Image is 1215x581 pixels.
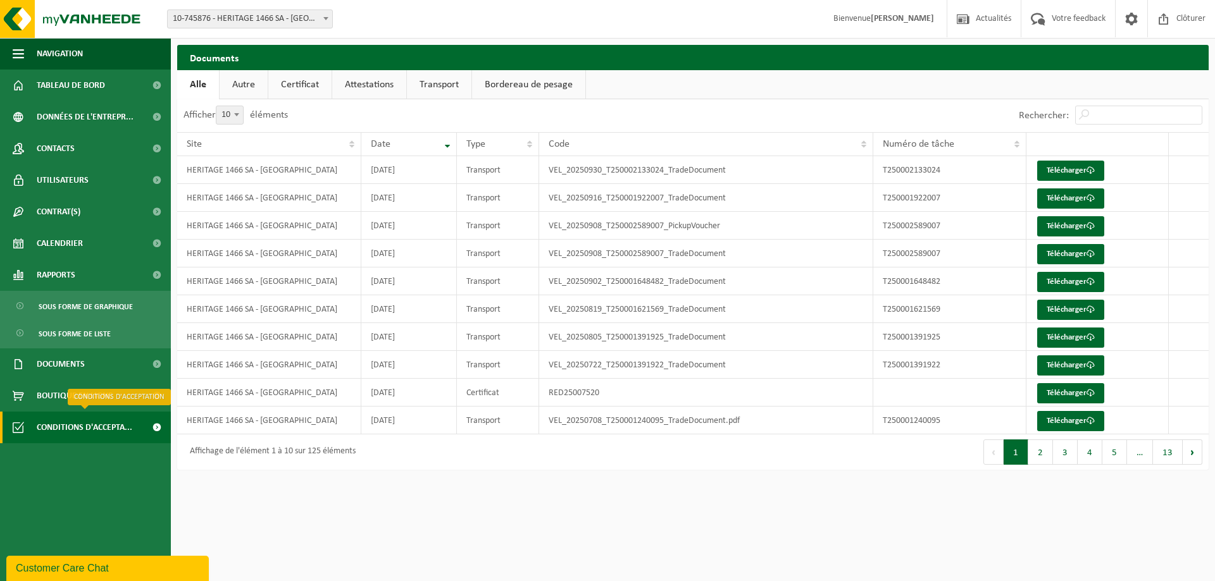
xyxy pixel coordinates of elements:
span: Contrat(s) [37,196,80,228]
td: T250001391922 [873,351,1026,379]
td: Transport [457,184,539,212]
td: T250001648482 [873,267,1026,295]
td: HERITAGE 1466 SA - [GEOGRAPHIC_DATA] [177,323,361,351]
td: VEL_20250708_T250001240095_TradeDocument.pdf [539,407,873,434]
td: [DATE] [361,323,458,351]
td: HERITAGE 1466 SA - [GEOGRAPHIC_DATA] [177,156,361,184]
td: Transport [457,240,539,267]
span: 10-745876 - HERITAGE 1466 SA - HERVE [167,9,333,28]
a: Certificat [268,70,332,99]
span: Navigation [37,38,83,70]
td: [DATE] [361,267,458,295]
td: VEL_20250819_T250001621569_TradeDocument [539,295,873,323]
td: T250001240095 [873,407,1026,434]
span: … [1127,439,1153,465]
a: Attestations [332,70,406,99]
button: Next [1183,439,1202,465]
a: Sous forme de liste [3,321,168,345]
span: Code [549,139,570,149]
button: 2 [1028,439,1053,465]
td: Transport [457,351,539,379]
td: HERITAGE 1466 SA - [GEOGRAPHIC_DATA] [177,379,361,407]
iframe: chat widget [6,553,211,581]
td: [DATE] [361,184,458,212]
td: T250002589007 [873,240,1026,267]
a: Télécharger [1037,188,1104,209]
a: Télécharger [1037,161,1104,181]
td: Certificat [457,379,539,407]
span: Date [371,139,390,149]
span: Utilisateurs [37,164,89,196]
td: Transport [457,156,539,184]
td: HERITAGE 1466 SA - [GEOGRAPHIC_DATA] [177,407,361,434]
td: RED25007520 [539,379,873,407]
a: Télécharger [1037,355,1104,376]
span: 10 [216,106,244,125]
strong: [PERSON_NAME] [871,14,934,23]
a: Télécharger [1037,272,1104,292]
td: [DATE] [361,240,458,267]
a: Autre [220,70,268,99]
td: VEL_20250916_T250001922007_TradeDocument [539,184,873,212]
a: Bordereau de pesage [472,70,585,99]
a: Sous forme de graphique [3,294,168,318]
a: Télécharger [1037,327,1104,348]
td: HERITAGE 1466 SA - [GEOGRAPHIC_DATA] [177,351,361,379]
td: Transport [457,212,539,240]
button: 1 [1004,439,1028,465]
td: [DATE] [361,295,458,323]
td: Transport [457,267,539,295]
button: 5 [1102,439,1127,465]
td: T250001621569 [873,295,1026,323]
span: Site [187,139,202,149]
span: Boutique en ligne [37,380,113,412]
span: 10 [216,106,243,124]
a: Télécharger [1037,216,1104,236]
span: 10-745876 - HERITAGE 1466 SA - HERVE [168,10,332,28]
td: HERITAGE 1466 SA - [GEOGRAPHIC_DATA] [177,212,361,240]
a: Télécharger [1037,411,1104,431]
a: Télécharger [1037,383,1104,403]
button: 13 [1153,439,1183,465]
td: Transport [457,323,539,351]
td: Transport [457,407,539,434]
div: Affichage de l'élément 1 à 10 sur 125 éléments [184,441,356,463]
td: T250002133024 [873,156,1026,184]
a: Alle [177,70,219,99]
span: Documents [37,348,85,380]
td: VEL_20250805_T250001391925_TradeDocument [539,323,873,351]
td: [DATE] [361,407,458,434]
td: [DATE] [361,379,458,407]
span: Sous forme de liste [39,322,111,346]
span: Rapports [37,259,75,291]
h2: Documents [177,45,1209,70]
td: HERITAGE 1466 SA - [GEOGRAPHIC_DATA] [177,184,361,212]
td: VEL_20250902_T250001648482_TradeDocument [539,267,873,295]
td: [DATE] [361,212,458,240]
button: Previous [983,439,1004,465]
td: [DATE] [361,156,458,184]
a: Transport [407,70,471,99]
td: T250001922007 [873,184,1026,212]
label: Rechercher: [1019,111,1069,121]
button: 3 [1053,439,1078,465]
label: Afficher éléments [184,110,288,120]
span: Numéro de tâche [883,139,954,149]
td: VEL_20250908_T250002589007_PickupVoucher [539,212,873,240]
button: 4 [1078,439,1102,465]
td: VEL_20250722_T250001391922_TradeDocument [539,351,873,379]
td: [DATE] [361,351,458,379]
td: VEL_20250930_T250002133024_TradeDocument [539,156,873,184]
span: Contacts [37,133,75,164]
a: Télécharger [1037,300,1104,320]
span: Données de l'entrepr... [37,101,134,133]
span: Tableau de bord [37,70,105,101]
td: T250001391925 [873,323,1026,351]
td: VEL_20250908_T250002589007_TradeDocument [539,240,873,267]
td: HERITAGE 1466 SA - [GEOGRAPHIC_DATA] [177,240,361,267]
span: Type [466,139,485,149]
td: Transport [457,295,539,323]
td: T250002589007 [873,212,1026,240]
span: Conditions d'accepta... [37,412,132,443]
